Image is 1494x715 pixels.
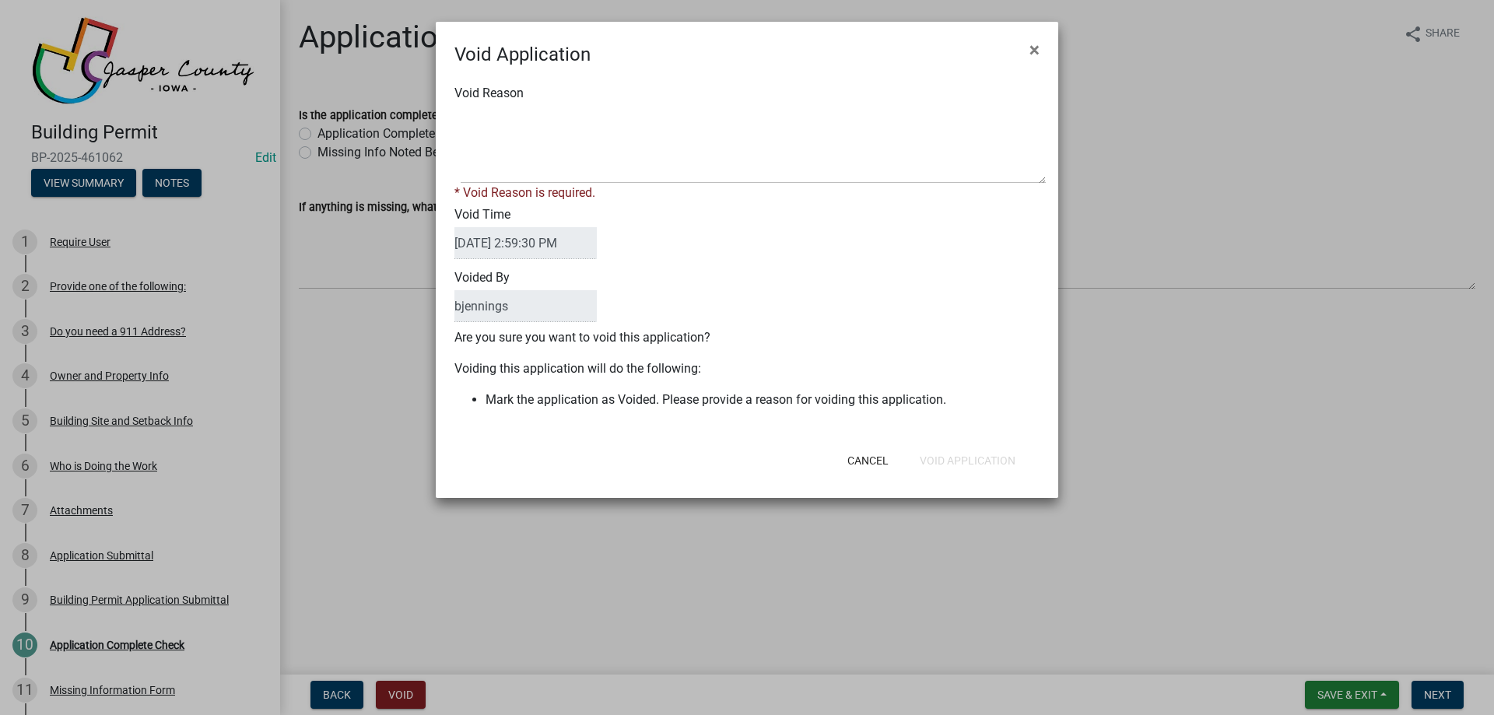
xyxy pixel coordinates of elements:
[454,209,597,259] label: Void Time
[454,290,597,322] input: VoidedBy
[454,328,1040,347] p: Are you sure you want to void this application?
[454,184,1040,202] div: * Void Reason is required.
[1017,28,1052,72] button: Close
[454,272,597,322] label: Voided By
[1029,39,1040,61] span: ×
[486,391,1040,409] li: Mark the application as Voided. Please provide a reason for voiding this application.
[454,87,524,100] label: Void Reason
[454,359,1040,378] p: Voiding this application will do the following:
[835,447,901,475] button: Cancel
[454,227,597,259] input: DateTime
[461,106,1046,184] textarea: Void Reason
[454,40,591,68] h4: Void Application
[907,447,1028,475] button: Void Application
